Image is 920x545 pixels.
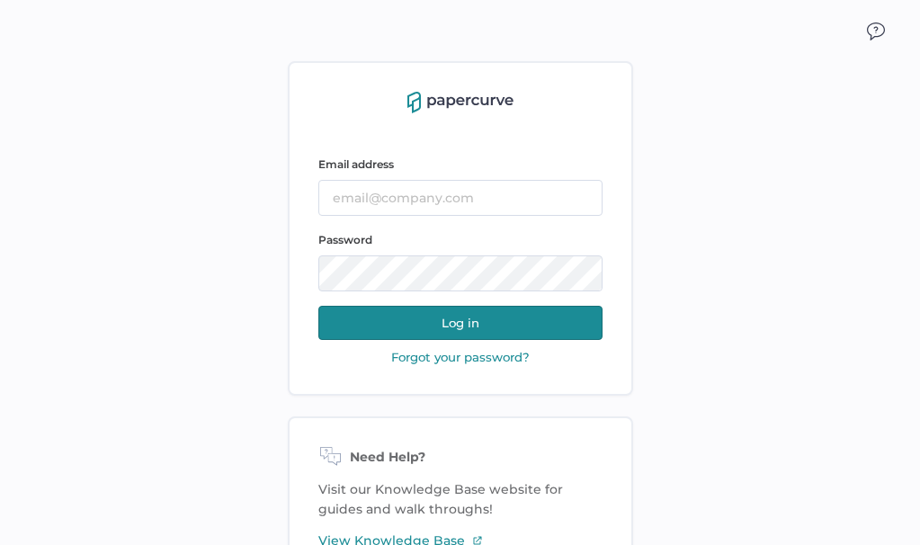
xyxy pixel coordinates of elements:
[318,233,372,246] span: Password
[867,22,885,40] img: icon_chat.2bd11823.svg
[318,306,603,340] button: Log in
[318,180,603,216] input: email@company.com
[318,157,394,171] span: Email address
[407,92,514,113] img: papercurve-logo-colour.7244d18c.svg
[318,447,343,469] img: need-help-icon.d526b9f7.svg
[318,447,603,469] div: Need Help?
[386,349,535,365] button: Forgot your password?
